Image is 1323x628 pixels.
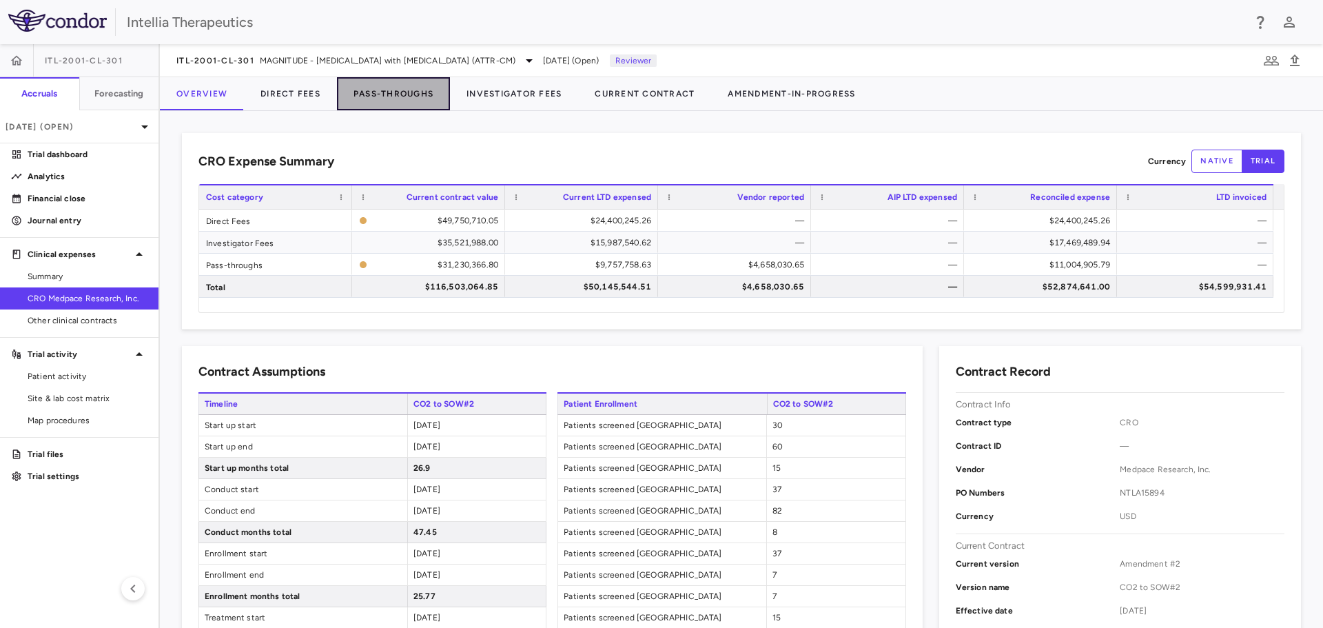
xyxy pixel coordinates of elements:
[199,479,407,500] span: Conduct start
[373,210,498,232] div: $49,750,710.05
[413,485,440,494] span: [DATE]
[976,276,1110,298] div: $52,874,641.00
[199,586,407,607] span: Enrollment months total
[28,248,131,261] p: Clinical expenses
[1148,155,1186,168] p: Currency
[772,549,781,558] span: 37
[198,394,407,414] span: Timeline
[558,565,766,585] span: Patients screened [GEOGRAPHIC_DATA]
[413,463,431,473] span: 26.9
[199,607,407,628] span: Treatment start
[413,613,440,622] span: [DATE]
[28,270,147,283] span: Summary
[517,210,651,232] div: $24,400,245.26
[413,506,440,516] span: [DATE]
[45,55,123,66] span: ITL-2001-CL-301
[976,210,1110,232] div: $24,400,245.26
[1120,440,1284,452] span: —
[28,148,147,161] p: Trial dashboard
[199,436,407,457] span: Start up end
[823,210,957,232] div: —
[670,210,804,232] div: —
[244,77,337,110] button: Direct Fees
[578,77,711,110] button: Current Contract
[558,458,766,478] span: Patients screened [GEOGRAPHIC_DATA]
[517,276,651,298] div: $50,145,544.51
[823,276,957,298] div: —
[413,421,440,430] span: [DATE]
[1120,581,1284,594] span: CO2 to SOW#2
[558,415,766,436] span: Patients screened [GEOGRAPHIC_DATA]
[407,394,546,414] span: CO2 to SOW#2
[1120,605,1284,617] span: [DATE]
[28,470,147,483] p: Trial settings
[199,565,407,585] span: Enrollment end
[558,543,766,564] span: Patients screened [GEOGRAPHIC_DATA]
[670,232,804,254] div: —
[413,549,440,558] span: [DATE]
[206,192,263,202] span: Cost category
[1216,192,1266,202] span: LTD invoiced
[956,398,1012,411] p: Contract Info
[1030,192,1110,202] span: Reconciled expense
[199,500,407,521] span: Conduct end
[772,527,777,537] span: 8
[198,363,325,381] h6: Contract Assumptions
[956,363,1051,381] h6: Contract Record
[413,527,437,537] span: 47.45
[558,436,766,457] span: Patients screened [GEOGRAPHIC_DATA]
[558,586,766,607] span: Patients screened [GEOGRAPHIC_DATA]
[558,500,766,521] span: Patients screened [GEOGRAPHIC_DATA]
[198,152,334,171] h6: CRO Expense Summary
[28,314,147,327] span: Other clinical contracts
[28,192,147,205] p: Financial close
[28,292,147,305] span: CRO Medpace Research, Inc.
[21,88,57,100] h6: Accruals
[563,192,651,202] span: Current LTD expensed
[199,458,407,478] span: Start up months total
[450,77,578,110] button: Investigator Fees
[365,276,498,298] div: $116,503,064.85
[359,254,498,274] span: The contract record and uploaded budget values do not match. Please review the contract record an...
[1129,210,1266,232] div: —
[260,54,515,67] span: MAGNITUDE - [MEDICAL_DATA] with [MEDICAL_DATA] (ATTR-CM)
[199,232,352,253] div: Investigator Fees
[199,276,352,297] div: Total
[956,558,1120,570] p: Current version
[176,55,254,66] span: ITL-2001-CL-301
[956,581,1120,594] p: Version name
[1120,463,1284,476] span: Medpace Research, Inc.
[772,442,783,452] span: 60
[772,613,781,622] span: 15
[767,394,906,414] span: CO2 to SOW#2
[28,170,147,183] p: Analytics
[28,214,147,227] p: Journal entry
[956,510,1120,523] p: Currency
[772,570,777,580] span: 7
[823,254,957,276] div: —
[413,442,440,452] span: [DATE]
[517,254,651,276] div: $9,757,758.63
[956,416,1120,429] p: Contract type
[737,192,804,202] span: Vendor reported
[413,570,440,580] span: [DATE]
[558,522,766,543] span: Patients screened [GEOGRAPHIC_DATA]
[670,254,804,276] div: $4,658,030.65
[1120,558,1284,570] span: Amendment #2
[160,77,244,110] button: Overview
[772,506,782,516] span: 82
[1120,416,1284,429] span: CRO
[823,232,957,254] div: —
[976,232,1110,254] div: $17,469,489.94
[1120,487,1284,499] span: NTLA15894
[1129,254,1266,276] div: —
[28,414,147,427] span: Map procedures
[1129,276,1266,298] div: $54,599,931.41
[956,463,1120,476] p: Vendor
[28,448,147,460] p: Trial files
[772,485,781,494] span: 37
[772,463,781,473] span: 15
[670,276,804,298] div: $4,658,030.65
[199,522,407,543] span: Conduct months total
[711,77,872,110] button: Amendment-In-Progress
